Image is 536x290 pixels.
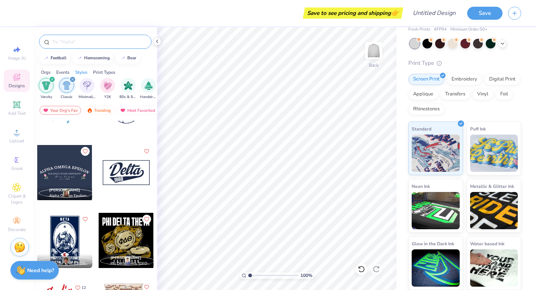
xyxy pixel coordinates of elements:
span: Upload [9,138,24,144]
span: 100 % [300,272,312,279]
img: trending.gif [87,108,93,113]
button: homecoming [73,53,113,64]
button: Like [142,147,151,156]
div: Your Org's Fav [39,106,81,115]
input: Untitled Design [407,6,462,21]
div: filter for Minimalist [79,78,96,100]
button: filter button [119,78,137,100]
img: Standard [412,135,460,172]
div: Orgs [41,69,51,76]
img: Neon Ink [412,192,460,229]
div: filter for Classic [59,78,74,100]
span: Handdrawn [140,94,157,100]
span: Minimalist [79,94,96,100]
span: Alpha Omega Epsilon, [GEOGRAPHIC_DATA] [49,193,89,199]
div: Back [369,62,379,69]
span: Y2K [104,94,111,100]
img: Water based Ink [470,249,518,287]
div: Screen Print [408,74,444,85]
div: Embroidery [447,74,482,85]
span: [PERSON_NAME] [111,255,141,261]
input: Try "Alpha" [51,38,147,45]
button: Like [81,147,90,156]
div: filter for Varsity [39,78,54,100]
span: # FP94 [434,26,447,33]
button: Like [81,215,90,224]
span: Fresh Prints [408,26,430,33]
img: Back [366,43,381,58]
span: Phi Delta Theta, [GEOGRAPHIC_DATA] [111,261,151,267]
div: Trending [83,106,114,115]
button: Save [467,7,502,20]
span: [PERSON_NAME] [49,255,80,261]
span: Metallic & Glitter Ink [470,182,514,190]
div: filter for Y2K [100,78,115,100]
span: Image AI [8,55,26,61]
img: Handdrawn Image [144,81,153,90]
div: bear [127,56,136,60]
div: football [51,56,67,60]
span: Water based Ink [470,240,504,248]
span: Varsity [41,94,52,100]
img: Glow in the Dark Ink [412,249,460,287]
div: Most Favorited [117,106,159,115]
span: [PERSON_NAME] [49,187,80,193]
span: Add Text [8,110,26,116]
button: Like [142,215,151,224]
span: Designs [9,83,25,89]
span: Decorate [8,227,26,233]
span: Neon Ink [412,182,430,190]
div: Save to see pricing and shipping [305,7,401,19]
div: Events [56,69,70,76]
img: 80s & 90s Image [124,81,133,90]
span: Clipart & logos [4,193,30,205]
img: most_fav.gif [43,108,49,113]
span: 👉 [391,8,399,17]
button: filter button [140,78,157,100]
button: bear [116,53,140,64]
div: homecoming [84,56,110,60]
button: filter button [100,78,115,100]
div: Transfers [440,89,470,100]
img: Varsity Image [42,81,51,90]
img: Minimalist Image [83,81,91,90]
img: Puff Ink [470,135,518,172]
div: Vinyl [472,89,493,100]
div: Styles [75,69,87,76]
img: Y2K Image [103,81,112,90]
span: Standard [412,125,431,133]
div: Rhinestones [408,104,444,115]
button: filter button [59,78,74,100]
img: Metallic & Glitter Ink [470,192,518,229]
button: filter button [39,78,54,100]
strong: Need help? [27,267,54,274]
span: Classic [61,94,73,100]
span: Glow in the Dark Ink [412,240,454,248]
div: Foil [495,89,513,100]
span: 80s & 90s [119,94,137,100]
span: Minimum Order: 50 + [450,26,488,33]
div: Applique [408,89,438,100]
span: Beta Theta Pi, [GEOGRAPHIC_DATA] [49,261,89,267]
div: Print Type [408,59,521,67]
img: most_fav.gif [120,108,126,113]
img: Classic Image [63,81,71,90]
span: Greek [11,166,23,171]
button: filter button [79,78,96,100]
div: filter for 80s & 90s [119,78,137,100]
span: Puff Ink [470,125,486,133]
div: filter for Handdrawn [140,78,157,100]
span: 12 [82,286,86,290]
img: trend_line.gif [77,56,83,60]
button: football [39,53,70,64]
img: trend_line.gif [43,56,49,60]
img: trend_line.gif [120,56,126,60]
div: Digital Print [484,74,520,85]
div: Print Types [93,69,115,76]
